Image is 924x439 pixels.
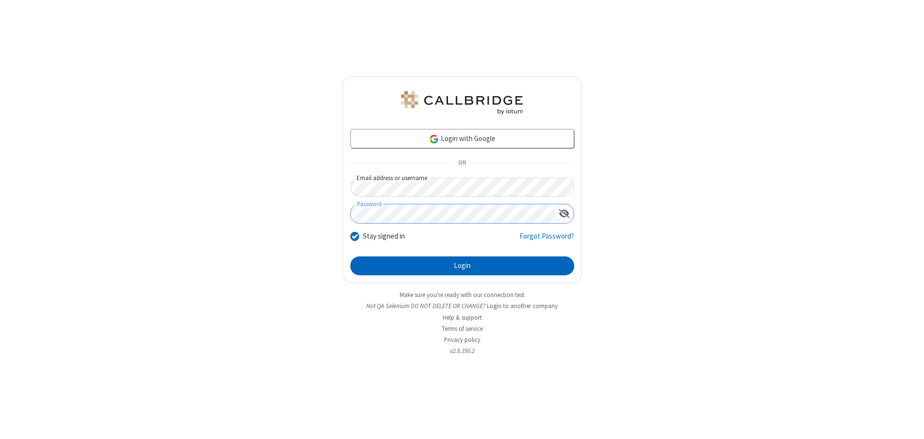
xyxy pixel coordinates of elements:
input: Email address or username [350,178,574,197]
li: Not QA Selenium DO NOT DELETE OR CHANGE? [343,301,582,311]
a: Privacy policy [444,336,480,344]
span: OR [454,156,470,170]
input: Password [351,204,555,223]
label: Stay signed in [363,231,405,242]
img: google-icon.png [429,134,439,144]
img: QA Selenium DO NOT DELETE OR CHANGE [399,91,525,114]
div: Show password [555,204,574,222]
button: Login [350,256,574,276]
a: Help & support [443,313,482,322]
button: Login to another company [487,301,558,311]
li: v2.6.350.2 [343,346,582,355]
a: Terms of service [442,325,483,333]
a: Make sure you're ready with our connection test [400,291,524,299]
a: Login with Google [350,129,574,148]
a: Forgot Password? [520,231,574,249]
